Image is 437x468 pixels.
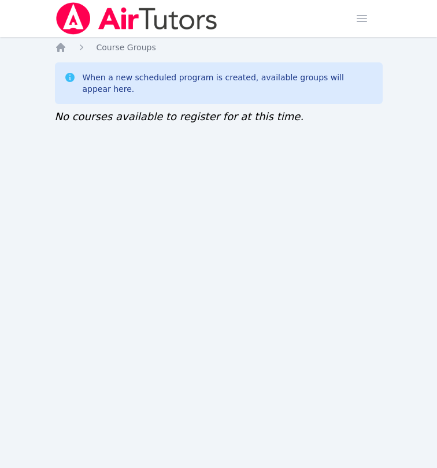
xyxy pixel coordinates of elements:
[83,72,373,95] div: When a new scheduled program is created, available groups will appear here.
[97,42,156,53] a: Course Groups
[97,43,156,52] span: Course Groups
[55,42,383,53] nav: Breadcrumb
[55,110,304,122] span: No courses available to register for at this time.
[55,2,218,35] img: Air Tutors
